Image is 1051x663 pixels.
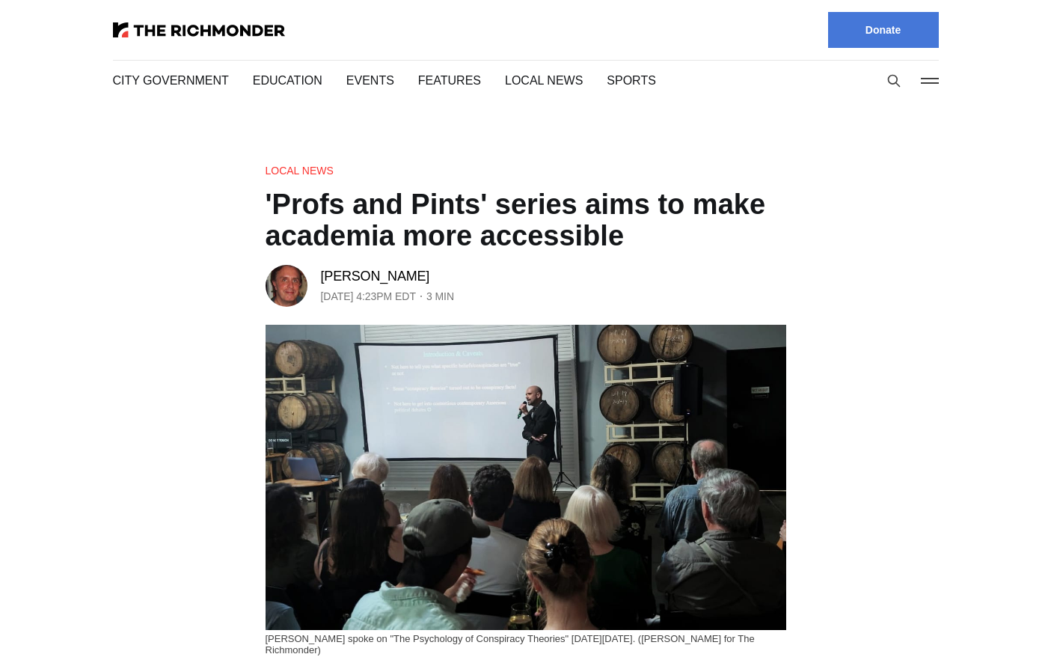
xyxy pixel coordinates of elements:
[266,325,786,630] img: 'Profs and Pints' series aims to make academia more accessible
[828,12,939,48] a: Donate
[253,74,322,87] a: Education
[113,22,285,37] img: The Richmonder
[346,74,394,87] a: Events
[266,189,786,251] h1: 'Profs and Pints' series aims to make academia more accessible
[321,267,430,285] a: [PERSON_NAME]
[426,287,454,305] span: 3 min
[607,74,656,87] a: Sports
[321,287,416,305] time: [DATE] 4:23PM EDT
[113,74,229,87] a: City Government
[266,165,334,177] a: Local News
[505,74,583,87] a: Local News
[266,265,307,307] img: Tim Wenzell
[972,590,1051,663] iframe: portal-trigger
[266,633,730,644] span: [PERSON_NAME] spoke on "The Psychology of Conspiracy Theories" [DATE][DATE]. ([PERSON_NAME] for T...
[418,74,481,87] a: Features
[883,70,905,92] button: Search this site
